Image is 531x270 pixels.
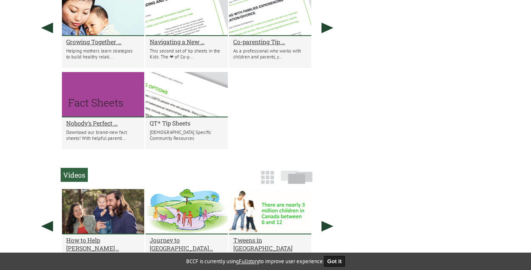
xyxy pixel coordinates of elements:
a: Slide View [278,175,315,188]
p: Download our brand-new fact sheets! With helpful parenti... [66,129,140,141]
p: This second set of tip sheets in the Kids: The ❤ of Co-p... [150,48,224,60]
p: [DEMOGRAPHIC_DATA] Specific Community Resources [150,129,224,141]
a: Journey to [GEOGRAPHIC_DATA]... [150,236,224,252]
a: Nobody's Perfect ... [66,119,140,127]
img: slide-icon.png [281,170,313,184]
li: QT* Tip Sheets [145,72,228,149]
p: As a professional who works with children and parents, y... [233,48,307,60]
a: Grid View [258,175,277,188]
a: Co-parenting Tip ... [233,38,307,46]
li: Journey to Perinatal Well Being [145,189,228,266]
a: Tweens in [GEOGRAPHIC_DATA] [233,236,307,252]
a: Fullstory [239,258,259,265]
li: How to Help Indigenous Dads Be More Positively Involved [62,189,144,266]
a: Navigating a New ... [150,38,224,46]
h2: Videos [61,168,88,182]
li: Tweens in Canada [229,189,311,266]
p: Helping mothers learn strategies to build healthy relati... [66,48,140,60]
img: grid-icon.png [261,171,274,184]
a: QT* Tip Sheets [150,119,224,127]
button: Got it [324,256,345,267]
li: Nobody's Perfect Fact Sheets [62,72,144,149]
a: How to Help [PERSON_NAME]... [66,236,140,252]
a: Growing Together ... [66,38,140,46]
